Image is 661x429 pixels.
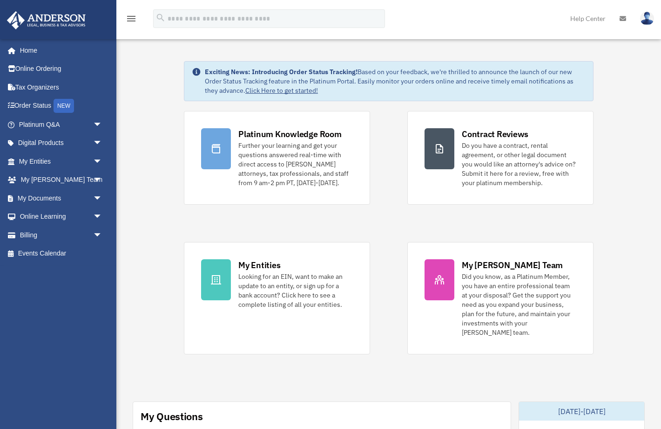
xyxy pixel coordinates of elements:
a: My [PERSON_NAME] Team Did you know, as a Platinum Member, you have an entire professional team at... [407,242,594,354]
a: Events Calendar [7,244,116,263]
a: Platinum Q&Aarrow_drop_down [7,115,116,134]
div: Contract Reviews [462,128,528,140]
a: My Entities Looking for an EIN, want to make an update to an entity, or sign up for a bank accoun... [184,242,370,354]
a: Click Here to get started! [245,86,318,95]
span: arrow_drop_down [93,208,112,227]
img: User Pic [640,12,654,25]
span: arrow_drop_down [93,134,112,153]
div: My [PERSON_NAME] Team [462,259,563,271]
span: arrow_drop_down [93,226,112,245]
div: Looking for an EIN, want to make an update to an entity, or sign up for a bank account? Click her... [238,272,353,309]
strong: Exciting News: Introducing Order Status Tracking! [205,68,357,76]
a: My Documentsarrow_drop_down [7,189,116,208]
div: Platinum Knowledge Room [238,128,342,140]
a: Billingarrow_drop_down [7,226,116,244]
span: arrow_drop_down [93,115,112,134]
div: My Questions [141,409,203,423]
a: Online Learningarrow_drop_down [7,208,116,226]
a: My Entitiesarrow_drop_down [7,152,116,171]
div: NEW [54,99,74,113]
span: arrow_drop_down [93,171,112,190]
a: My [PERSON_NAME] Teamarrow_drop_down [7,171,116,189]
i: search [155,13,166,23]
a: menu [126,16,137,24]
img: Anderson Advisors Platinum Portal [4,11,88,29]
div: Did you know, as a Platinum Member, you have an entire professional team at your disposal? Get th... [462,272,576,337]
a: Tax Organizers [7,78,116,97]
a: Digital Productsarrow_drop_down [7,134,116,152]
span: arrow_drop_down [93,152,112,171]
div: Do you have a contract, rental agreement, or other legal document you would like an attorney's ad... [462,141,576,187]
a: Home [7,41,112,60]
div: [DATE]-[DATE] [519,402,644,421]
a: Online Ordering [7,60,116,78]
a: Contract Reviews Do you have a contract, rental agreement, or other legal document you would like... [407,111,594,205]
a: Platinum Knowledge Room Further your learning and get your questions answered real-time with dire... [184,111,370,205]
i: menu [126,13,137,24]
div: Based on your feedback, we're thrilled to announce the launch of our new Order Status Tracking fe... [205,67,586,95]
div: My Entities [238,259,280,271]
span: arrow_drop_down [93,189,112,208]
a: Order StatusNEW [7,97,116,116]
div: Further your learning and get your questions answered real-time with direct access to [PERSON_NAM... [238,141,353,187]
